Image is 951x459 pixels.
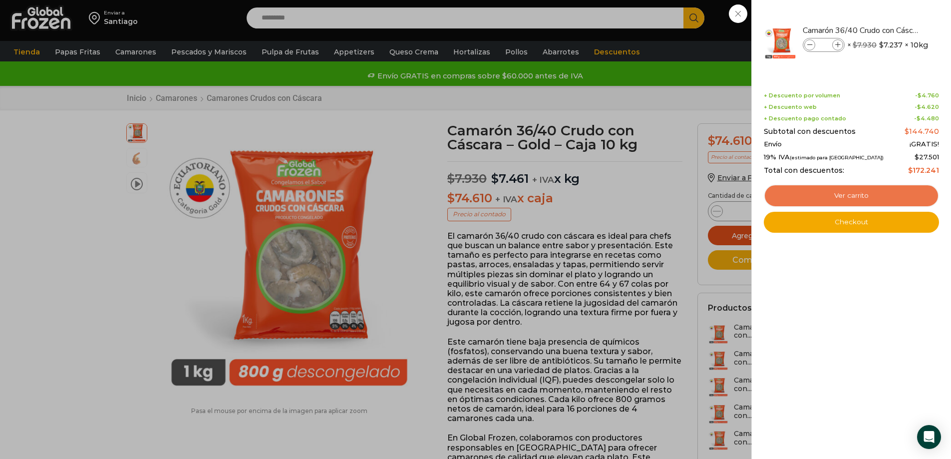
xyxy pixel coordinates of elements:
span: $ [908,166,913,175]
span: $ [918,92,922,99]
bdi: 144.740 [905,127,939,136]
div: Open Intercom Messenger [917,425,941,449]
a: Checkout [764,212,939,233]
a: Camarón 36/40 Crudo con Cáscara - Gold - Caja 10 kg [803,25,922,36]
span: - [915,104,939,110]
small: (estimado para [GEOGRAPHIC_DATA]) [790,155,884,160]
span: $ [917,115,921,122]
span: ¡GRATIS! [910,140,939,148]
span: $ [915,153,919,161]
bdi: 4.620 [917,103,939,110]
bdi: 4.760 [918,92,939,99]
span: × × 10kg [847,38,928,52]
span: - [914,115,939,122]
bdi: 7.237 [879,40,903,50]
bdi: 4.480 [917,115,939,122]
input: Product quantity [816,39,831,50]
span: $ [905,127,909,136]
span: Subtotal con descuentos [764,127,856,136]
a: Ver carrito [764,184,939,207]
span: 19% IVA [764,153,884,161]
span: Envío [764,140,782,148]
span: Total con descuentos: [764,166,844,175]
span: + Descuento web [764,104,817,110]
span: 27.501 [915,153,939,161]
span: $ [853,40,857,49]
span: $ [917,103,921,110]
span: $ [879,40,884,50]
span: - [915,92,939,99]
span: + Descuento pago contado [764,115,846,122]
span: + Descuento por volumen [764,92,840,99]
bdi: 172.241 [908,166,939,175]
bdi: 7.930 [853,40,877,49]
